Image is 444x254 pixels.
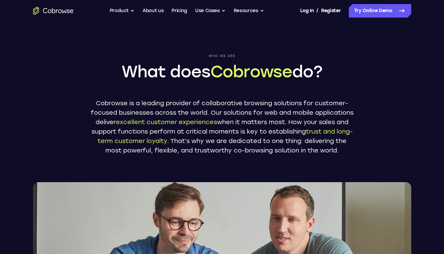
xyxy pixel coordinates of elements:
[90,98,354,155] p: Cobrowse is a leading provider of collaborative browsing solutions for customer-focused businesse...
[172,4,187,18] a: Pricing
[90,61,354,82] h1: What does do?
[195,4,226,18] button: Use Cases
[90,54,354,58] span: Who we are
[300,4,314,18] a: Log In
[349,4,411,18] a: Try Online Demo
[234,4,264,18] button: Resources
[321,4,341,18] a: Register
[316,7,318,15] span: /
[210,62,292,81] span: Cobrowse
[142,4,163,18] a: About us
[110,4,135,18] button: Product
[116,118,217,126] span: excellent customer experiences
[33,7,74,15] a: Go to the home page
